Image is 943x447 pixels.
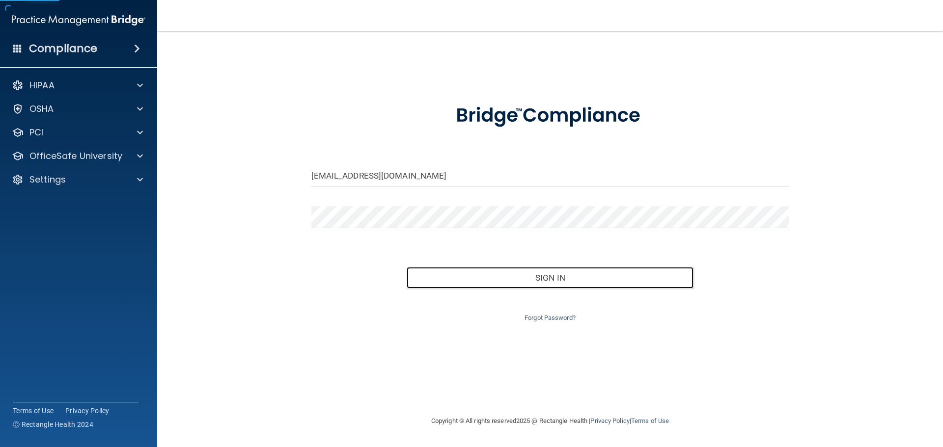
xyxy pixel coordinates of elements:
img: bridge_compliance_login_screen.278c3ca4.svg [436,90,665,141]
p: OSHA [29,103,54,115]
h4: Compliance [29,42,97,55]
span: Ⓒ Rectangle Health 2024 [13,420,93,429]
a: PCI [12,127,143,138]
a: Privacy Policy [590,417,629,424]
a: OSHA [12,103,143,115]
p: HIPAA [29,79,55,91]
a: OfficeSafe University [12,150,143,162]
a: Settings [12,174,143,185]
img: PMB logo [12,10,145,30]
a: Terms of Use [13,406,54,416]
input: Email [311,165,789,187]
div: Copyright © All rights reserved 2025 @ Rectangle Health | | [371,405,729,437]
p: PCI [29,127,43,138]
button: Sign In [407,267,693,289]
a: Terms of Use [631,417,669,424]
a: Forgot Password? [525,314,576,321]
p: OfficeSafe University [29,150,122,162]
a: HIPAA [12,79,143,91]
p: Settings [29,174,66,185]
iframe: Drift Widget Chat Controller [894,379,931,417]
a: Privacy Policy [65,406,110,416]
keeper-lock: Open Keeper Popup [776,211,787,223]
